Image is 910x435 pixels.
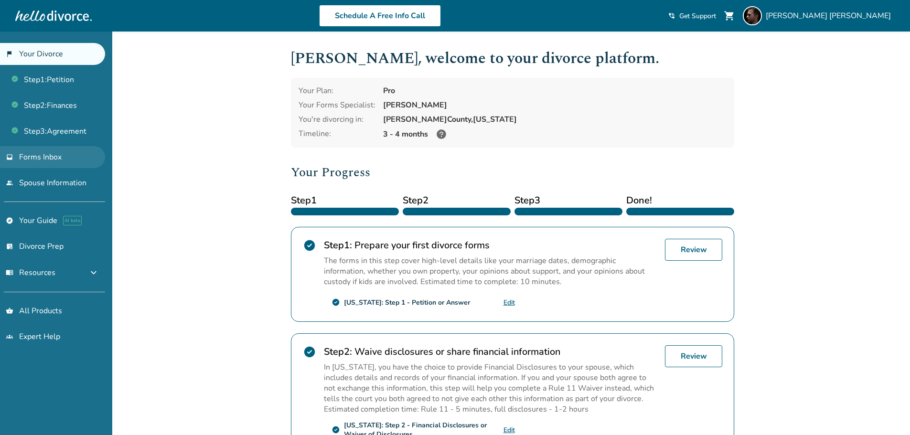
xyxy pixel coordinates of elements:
[63,216,82,225] span: AI beta
[6,153,13,161] span: inbox
[6,267,55,278] span: Resources
[665,239,722,261] a: Review
[403,193,511,208] span: Step 2
[303,239,316,252] span: check_circle
[862,389,910,435] iframe: Chat Widget
[6,179,13,187] span: people
[324,404,657,414] p: Estimated completion time: Rule 11 - 5 minutes, full disclosures - 1-2 hours
[6,333,13,340] span: groups
[291,163,734,182] h2: Your Progress
[383,100,727,110] div: [PERSON_NAME]
[303,345,316,359] span: check_circle
[383,114,727,125] div: [PERSON_NAME] County, [US_STATE]
[6,307,13,315] span: shopping_basket
[319,5,441,27] a: Schedule A Free Info Call
[299,85,375,96] div: Your Plan:
[679,11,716,21] span: Get Support
[291,47,734,70] h1: [PERSON_NAME] , welcome to your divorce platform.
[766,11,895,21] span: [PERSON_NAME] [PERSON_NAME]
[383,128,727,140] div: 3 - 4 months
[324,255,657,287] p: The forms in this step cover high-level details like your marriage dates, demographic information...
[626,193,734,208] span: Done!
[6,243,13,250] span: list_alt_check
[332,298,340,307] span: check_circle
[19,152,62,162] span: Forms Inbox
[324,239,352,252] strong: Step 1 :
[6,269,13,276] span: menu_book
[503,298,515,307] a: Edit
[324,345,657,358] h2: Waive disclosures or share financial information
[668,12,675,20] span: phone_in_talk
[291,193,399,208] span: Step 1
[344,298,470,307] div: [US_STATE]: Step 1 - Petition or Answer
[324,362,657,404] p: In [US_STATE], you have the choice to provide Financial Disclosures to your spouse, which include...
[324,239,657,252] h2: Prepare your first divorce forms
[503,425,515,435] a: Edit
[324,345,352,358] strong: Step 2 :
[514,193,622,208] span: Step 3
[299,100,375,110] div: Your Forms Specialist:
[665,345,722,367] a: Review
[724,10,735,21] span: shopping_cart
[88,267,99,278] span: expand_more
[668,11,716,21] a: phone_in_talkGet Support
[299,128,375,140] div: Timeline:
[743,6,762,25] img: Craig Campbell
[299,114,375,125] div: You're divorcing in:
[383,85,727,96] div: Pro
[6,217,13,224] span: explore
[6,50,13,58] span: flag_2
[332,425,340,434] span: check_circle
